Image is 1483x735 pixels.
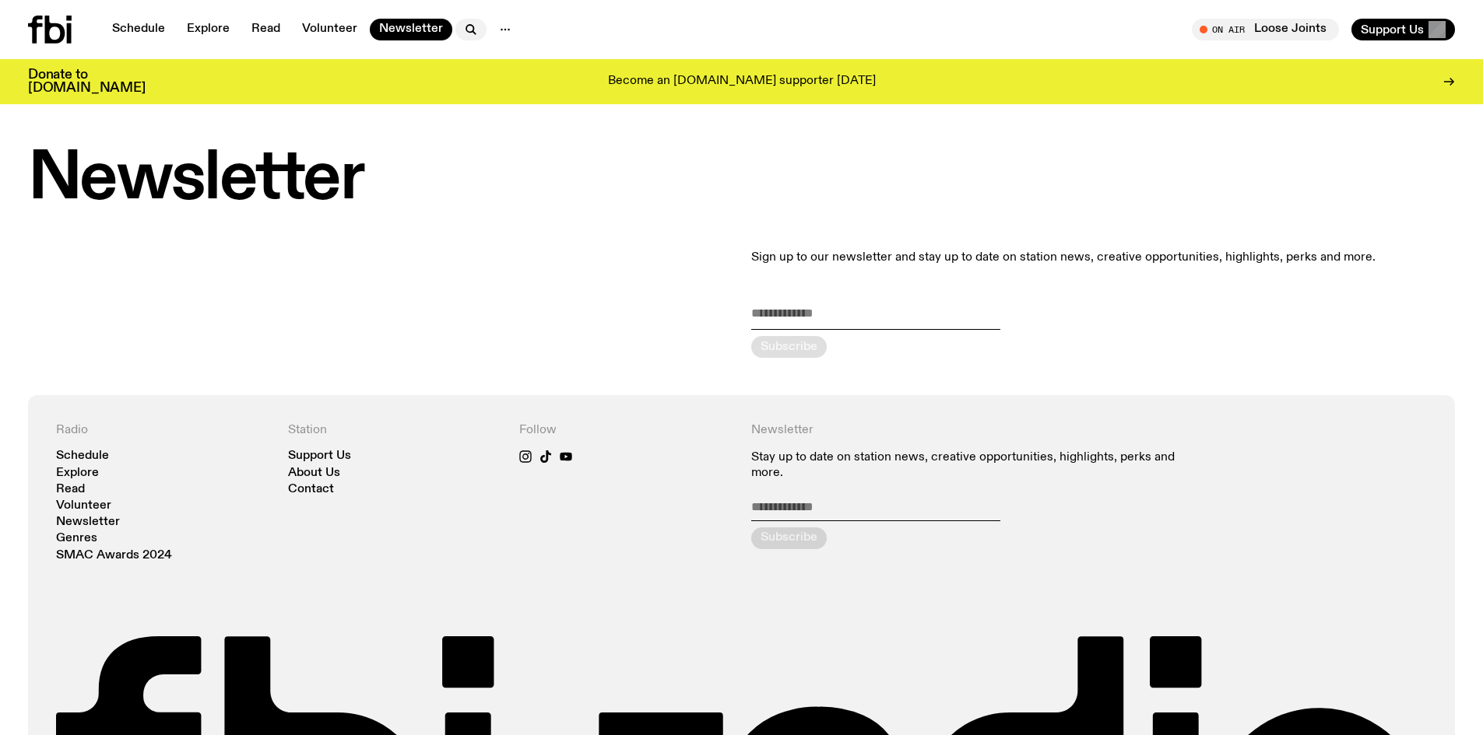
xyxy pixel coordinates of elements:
[242,19,290,40] a: Read
[56,550,172,562] a: SMAC Awards 2024
[751,423,1196,438] h4: Newsletter
[56,467,99,479] a: Explore
[288,484,334,495] a: Contact
[28,148,1455,211] h1: Newsletter
[1192,19,1339,40] button: On AirLoose Joints
[1361,23,1424,37] span: Support Us
[370,19,452,40] a: Newsletter
[177,19,239,40] a: Explore
[28,68,146,95] h3: Donate to [DOMAIN_NAME]
[519,423,733,438] h4: Follow
[56,533,97,544] a: Genres
[56,450,109,462] a: Schedule
[56,484,85,495] a: Read
[608,75,876,89] p: Become an [DOMAIN_NAME] supporter [DATE]
[56,516,120,528] a: Newsletter
[751,248,1456,267] p: Sign up to our newsletter and stay up to date on station news, creative opportunities, highlights...
[288,450,351,462] a: Support Us
[56,500,111,512] a: Volunteer
[751,336,827,358] button: Subscribe
[288,423,501,438] h4: Station
[1351,19,1455,40] button: Support Us
[751,527,827,549] button: Subscribe
[56,423,269,438] h4: Radio
[103,19,174,40] a: Schedule
[288,467,340,479] a: About Us
[751,450,1196,480] p: Stay up to date on station news, creative opportunities, highlights, perks and more.
[293,19,367,40] a: Volunteer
